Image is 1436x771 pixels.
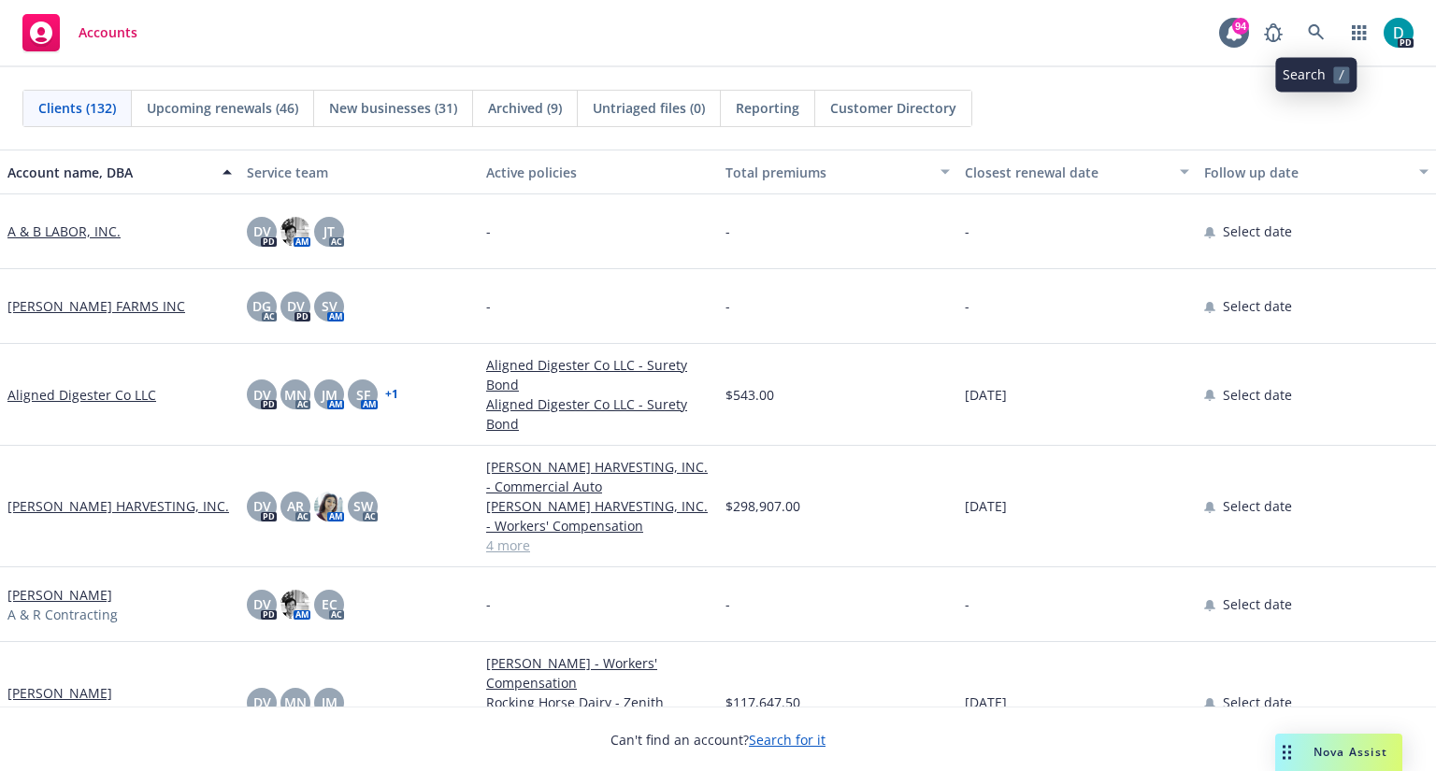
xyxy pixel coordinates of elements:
span: MN [284,385,307,405]
span: [DATE] [965,385,1007,405]
span: - [965,296,969,316]
span: New businesses (31) [329,98,457,118]
div: Account name, DBA [7,163,211,182]
span: [DATE] [965,692,1007,712]
span: Accounts [79,25,137,40]
button: Closest renewal date [957,150,1197,194]
img: photo [1384,18,1414,48]
span: - [965,594,969,614]
a: Aligned Digester Co LLC [7,385,156,405]
a: [PERSON_NAME] - Workers' Compensation [486,653,711,692]
span: EC [322,594,337,614]
span: [DATE] [965,496,1007,516]
span: - [725,296,730,316]
span: Select date [1223,385,1292,405]
span: MN [284,692,307,712]
img: photo [280,590,310,620]
a: Switch app [1341,14,1378,51]
div: Service team [247,163,471,182]
button: Active policies [479,150,718,194]
span: SW [353,496,373,516]
span: Archived (9) [488,98,562,118]
span: DG [252,296,271,316]
a: Rocking Horse Dairy - Zenith (Package - CFP 00006574-12) BOR letter [486,692,711,751]
span: - [486,594,491,614]
a: A & B LABOR, INC. [7,221,121,241]
img: photo [314,492,344,521]
span: Untriaged files (0) [593,98,705,118]
span: Select date [1223,296,1292,316]
span: $298,907.00 [725,496,800,516]
span: SV [322,296,337,316]
img: photo [280,217,310,247]
button: Service team [239,150,479,194]
a: Aligned Digester Co LLC - Surety Bond [486,394,711,434]
span: JM [322,692,337,712]
a: Search for it [749,731,826,749]
span: Select date [1223,594,1292,614]
span: DV [253,221,271,241]
a: [PERSON_NAME] HARVESTING, INC. - Commercial Auto [486,457,711,496]
div: Closest renewal date [965,163,1169,182]
a: Report a Bug [1255,14,1292,51]
a: [PERSON_NAME] [7,683,112,703]
span: Reporting [736,98,799,118]
span: Upcoming renewals (46) [147,98,298,118]
span: SF [356,385,370,405]
span: Customer Directory [830,98,956,118]
button: Nova Assist [1275,734,1402,771]
a: Search [1298,14,1335,51]
a: [PERSON_NAME] [7,585,112,605]
span: JT [323,221,335,241]
span: Select date [1223,496,1292,516]
span: DV [287,296,305,316]
span: JM [322,385,337,405]
span: $543.00 [725,385,774,405]
a: [PERSON_NAME] FARMS INC [7,296,185,316]
div: 94 [1232,18,1249,35]
a: [PERSON_NAME] HARVESTING, INC. - Workers' Compensation [486,496,711,535]
span: DV [253,692,271,712]
span: Rocking Horse Dairy [7,703,133,722]
a: [PERSON_NAME] HARVESTING, INC. [7,496,229,516]
span: DV [253,496,271,516]
span: - [965,221,969,241]
div: Drag to move [1275,734,1299,771]
div: Total premiums [725,163,929,182]
span: AR [287,496,304,516]
button: Follow up date [1197,150,1436,194]
span: Nova Assist [1314,744,1387,760]
span: - [486,221,491,241]
span: Select date [1223,692,1292,712]
span: - [486,296,491,316]
button: Total premiums [718,150,957,194]
span: $117,647.50 [725,692,800,712]
span: DV [253,385,271,405]
span: - [725,221,730,241]
span: Select date [1223,221,1292,241]
span: A & R Contracting [7,605,118,624]
a: Accounts [15,7,145,59]
a: Aligned Digester Co LLC - Surety Bond [486,355,711,394]
span: DV [253,594,271,614]
div: Follow up date [1204,163,1408,182]
span: - [725,594,730,614]
span: Can't find an account? [610,730,826,750]
a: 4 more [486,535,711,555]
div: Active policies [486,163,711,182]
span: Clients (132) [38,98,116,118]
a: + 1 [385,389,398,400]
